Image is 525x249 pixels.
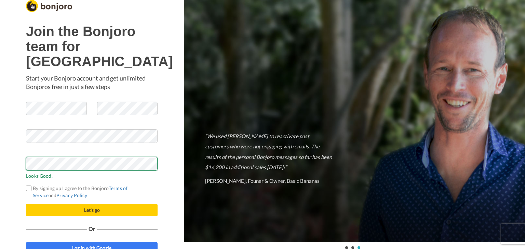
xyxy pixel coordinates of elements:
[205,131,334,172] p: “We used [PERSON_NAME] to reactivate past customers who were not engaging with emails. The result...
[26,24,158,69] h1: Join the Bonjoro team for
[56,192,87,198] a: Privacy Policy
[87,226,97,231] span: Or
[26,186,31,191] input: By signing up I agree to the BonjoroTerms of ServiceandPrivacy Policy
[26,185,158,199] label: By signing up I agree to the Bonjoro and
[26,172,158,179] span: Looks Good!
[33,185,127,198] a: Terms of Service
[26,74,158,91] p: Start your Bonjoro account and get unlimited Bonjoros free in just a few steps
[205,176,334,186] p: [PERSON_NAME], Founer & Owner, Basic Bananas
[26,204,158,216] button: Let's go
[26,54,173,69] b: [GEOGRAPHIC_DATA]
